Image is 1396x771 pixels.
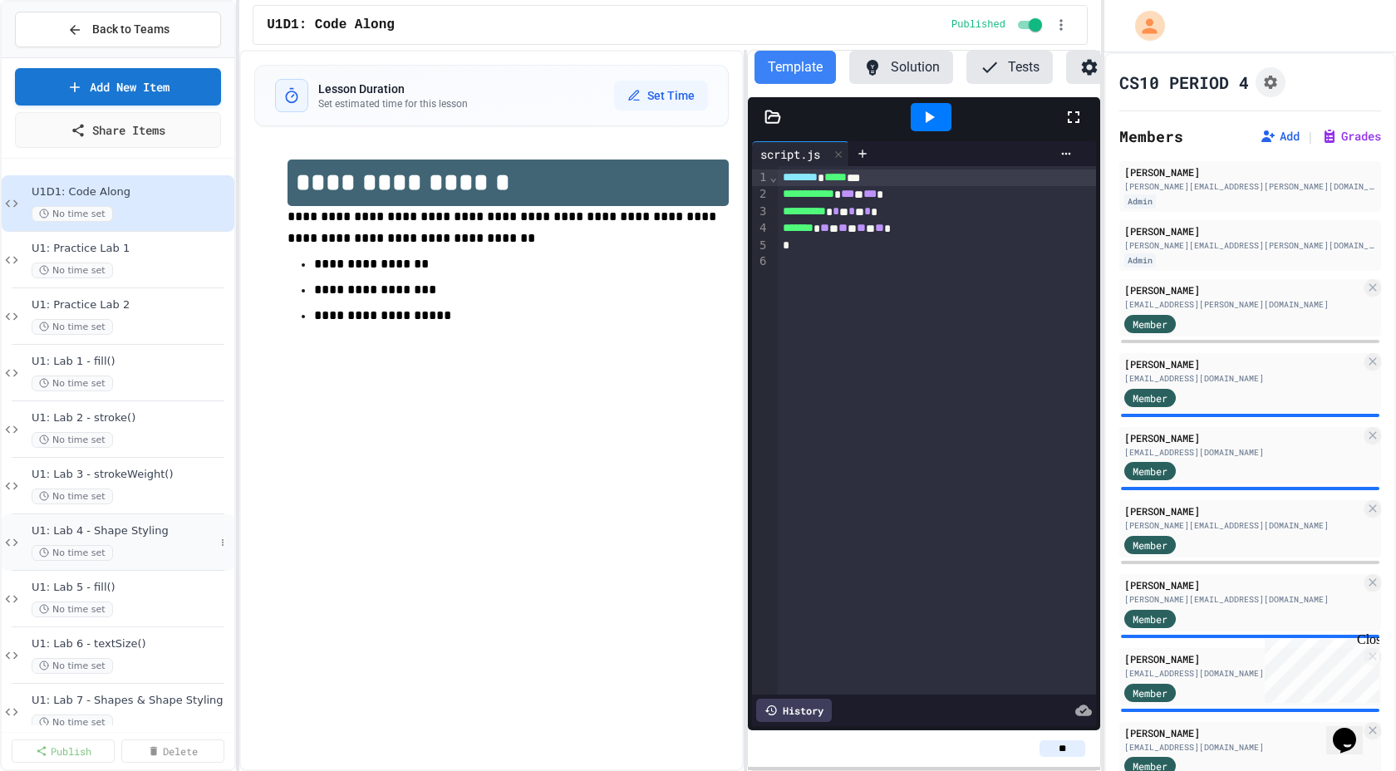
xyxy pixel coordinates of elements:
[32,602,113,617] span: No time set
[1124,667,1361,680] div: [EMAIL_ADDRESS][DOMAIN_NAME]
[32,489,113,504] span: No time set
[32,715,113,730] span: No time set
[1124,577,1361,592] div: [PERSON_NAME]
[32,694,231,708] span: U1: Lab 7 - Shapes & Shape Styling
[1119,125,1183,148] h2: Members
[1124,372,1361,385] div: [EMAIL_ADDRESS][DOMAIN_NAME]
[614,81,708,110] button: Set Time
[1124,430,1361,445] div: [PERSON_NAME]
[32,637,231,651] span: U1: Lab 6 - textSize()
[1124,180,1376,193] div: [PERSON_NAME][EMAIL_ADDRESS][PERSON_NAME][DOMAIN_NAME]
[32,468,231,482] span: U1: Lab 3 - strokeWeight()
[15,112,221,148] a: Share Items
[1258,632,1379,703] iframe: chat widget
[1066,51,1169,84] button: Settings
[32,658,113,674] span: No time set
[752,145,828,163] div: script.js
[32,376,113,391] span: No time set
[318,81,468,97] h3: Lesson Duration
[1124,593,1361,606] div: [PERSON_NAME][EMAIL_ADDRESS][DOMAIN_NAME]
[752,169,769,186] div: 1
[1124,725,1361,740] div: [PERSON_NAME]
[1256,67,1285,97] button: Assignment Settings
[32,185,231,199] span: U1D1: Code Along
[32,581,231,595] span: U1: Lab 5 - fill()
[121,739,224,763] a: Delete
[32,545,113,561] span: No time set
[769,170,777,184] span: Fold line
[966,51,1053,84] button: Tests
[752,186,769,203] div: 2
[1118,7,1169,45] div: My Account
[1133,390,1167,405] span: Member
[1133,538,1167,552] span: Member
[1124,253,1156,268] div: Admin
[849,51,953,84] button: Solution
[1124,239,1376,252] div: [PERSON_NAME][EMAIL_ADDRESS][PERSON_NAME][DOMAIN_NAME]
[267,15,395,35] span: U1D1: Code Along
[752,253,769,270] div: 6
[32,242,231,256] span: U1: Practice Lab 1
[32,411,231,425] span: U1: Lab 2 - stroke()
[752,238,769,254] div: 5
[1133,685,1167,700] span: Member
[1133,611,1167,626] span: Member
[752,220,769,237] div: 4
[951,18,1005,32] span: Published
[1119,71,1249,94] h1: CS10 PERIOD 4
[1124,194,1156,209] div: Admin
[1260,128,1300,145] button: Add
[1124,503,1361,518] div: [PERSON_NAME]
[1124,223,1376,238] div: [PERSON_NAME]
[1133,317,1167,331] span: Member
[1124,741,1361,754] div: [EMAIL_ADDRESS][DOMAIN_NAME]
[1124,356,1361,371] div: [PERSON_NAME]
[1326,705,1379,754] iframe: chat widget
[32,298,231,312] span: U1: Practice Lab 2
[752,141,849,166] div: script.js
[318,97,468,110] p: Set estimated time for this lesson
[1124,165,1376,179] div: [PERSON_NAME]
[15,68,221,106] a: Add New Item
[32,524,214,538] span: U1: Lab 4 - Shape Styling
[752,204,769,220] div: 3
[32,432,113,448] span: No time set
[1124,519,1361,532] div: [PERSON_NAME][EMAIL_ADDRESS][DOMAIN_NAME]
[32,319,113,335] span: No time set
[32,206,113,222] span: No time set
[32,263,113,278] span: No time set
[1124,282,1361,297] div: [PERSON_NAME]
[32,355,231,369] span: U1: Lab 1 - fill()
[1124,651,1361,666] div: [PERSON_NAME]
[1306,126,1315,146] span: |
[1124,446,1361,459] div: [EMAIL_ADDRESS][DOMAIN_NAME]
[756,699,832,722] div: History
[15,12,221,47] button: Back to Teams
[214,534,231,551] button: More options
[1133,464,1167,479] span: Member
[7,7,115,106] div: Chat with us now!Close
[92,21,170,38] span: Back to Teams
[1321,128,1381,145] button: Grades
[951,15,1045,35] div: Content is published and visible to students
[12,739,115,763] a: Publish
[755,51,836,84] button: Template
[1124,298,1361,311] div: [EMAIL_ADDRESS][PERSON_NAME][DOMAIN_NAME]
